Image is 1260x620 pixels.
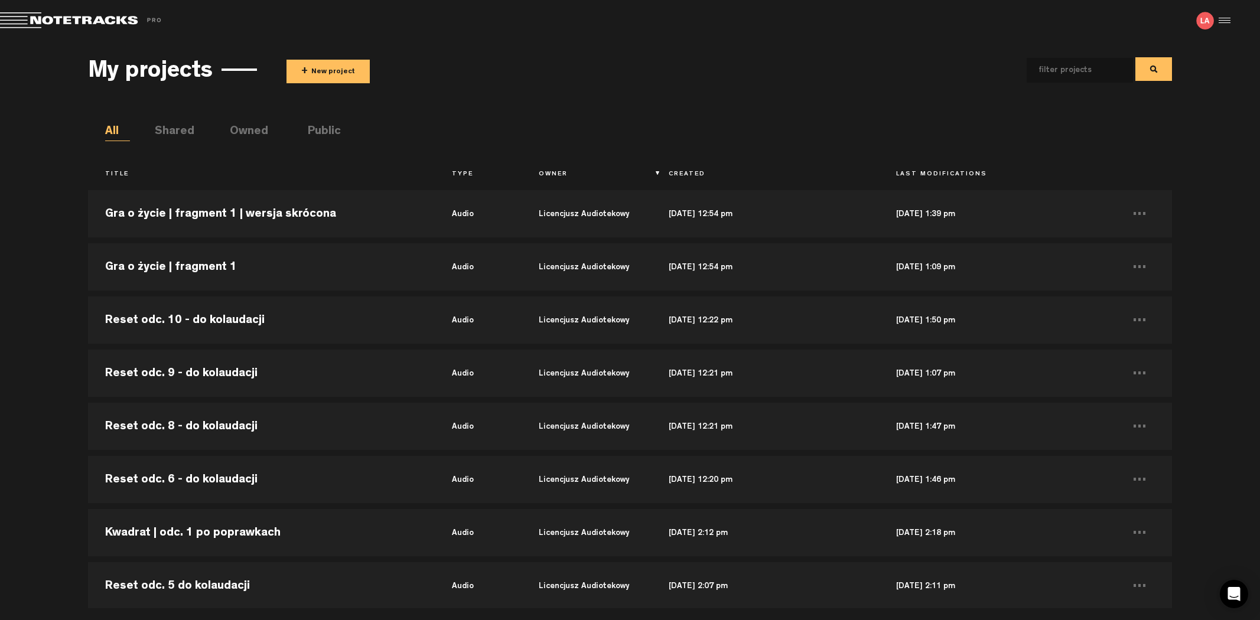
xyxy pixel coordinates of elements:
[1107,400,1172,453] td: ...
[105,123,130,141] li: All
[522,453,652,506] td: Licencjusz Audiotekowy
[1107,453,1172,506] td: ...
[522,165,652,185] th: Owner
[435,293,522,347] td: audio
[88,187,435,240] td: Gra o życie | fragment 1 | wersja skrócona
[286,60,370,83] button: +New project
[88,60,213,86] h3: My projects
[879,453,1106,506] td: [DATE] 1:46 pm
[879,559,1106,612] td: [DATE] 2:11 pm
[435,506,522,559] td: audio
[652,240,879,293] td: [DATE] 12:54 pm
[1107,347,1172,400] td: ...
[652,187,879,240] td: [DATE] 12:54 pm
[301,65,308,79] span: +
[155,123,180,141] li: Shared
[1107,187,1172,240] td: ...
[879,240,1106,293] td: [DATE] 1:09 pm
[88,240,435,293] td: Gra o życie | fragment 1
[879,506,1106,559] td: [DATE] 2:18 pm
[1220,580,1248,608] div: Open Intercom Messenger
[879,187,1106,240] td: [DATE] 1:39 pm
[88,347,435,400] td: Reset odc. 9 - do kolaudacji
[1027,58,1114,83] input: filter projects
[879,347,1106,400] td: [DATE] 1:07 pm
[1107,293,1172,347] td: ...
[879,400,1106,453] td: [DATE] 1:47 pm
[435,240,522,293] td: audio
[308,123,333,141] li: Public
[1107,559,1172,612] td: ...
[652,165,879,185] th: Created
[652,453,879,506] td: [DATE] 12:20 pm
[879,165,1106,185] th: Last Modifications
[879,293,1106,347] td: [DATE] 1:50 pm
[1107,506,1172,559] td: ...
[88,293,435,347] td: Reset odc. 10 - do kolaudacji
[1196,12,1214,30] img: letters
[522,187,652,240] td: Licencjusz Audiotekowy
[522,559,652,612] td: Licencjusz Audiotekowy
[88,400,435,453] td: Reset odc. 8 - do kolaudacji
[435,559,522,612] td: audio
[88,165,435,185] th: Title
[435,347,522,400] td: audio
[652,293,879,347] td: [DATE] 12:22 pm
[435,187,522,240] td: audio
[522,506,652,559] td: Licencjusz Audiotekowy
[652,400,879,453] td: [DATE] 12:21 pm
[88,559,435,612] td: Reset odc. 5 do kolaudacji
[435,400,522,453] td: audio
[522,347,652,400] td: Licencjusz Audiotekowy
[230,123,255,141] li: Owned
[652,506,879,559] td: [DATE] 2:12 pm
[435,453,522,506] td: audio
[522,293,652,347] td: Licencjusz Audiotekowy
[88,453,435,506] td: Reset odc. 6 - do kolaudacji
[1107,240,1172,293] td: ...
[652,559,879,612] td: [DATE] 2:07 pm
[435,165,522,185] th: Type
[522,400,652,453] td: Licencjusz Audiotekowy
[522,240,652,293] td: Licencjusz Audiotekowy
[652,347,879,400] td: [DATE] 12:21 pm
[88,506,435,559] td: Kwadrat | odc. 1 po poprawkach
